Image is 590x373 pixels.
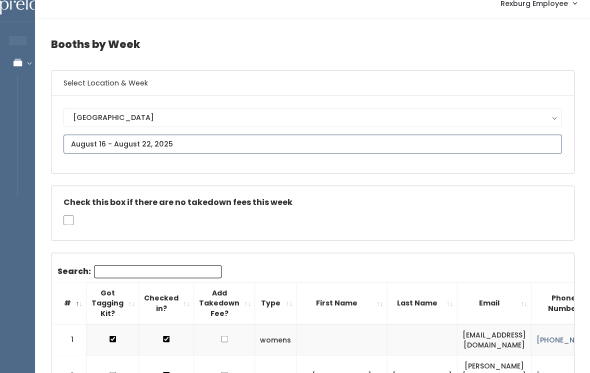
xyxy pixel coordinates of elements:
th: Email: activate to sort column ascending [457,282,531,323]
input: August 16 - August 22, 2025 [63,134,561,153]
h5: Check this box if there are no takedown fees this week [63,198,561,207]
th: Checked in?: activate to sort column ascending [139,282,194,323]
td: 1 [51,324,86,355]
td: [EMAIL_ADDRESS][DOMAIN_NAME] [457,324,531,355]
td: womens [255,324,296,355]
th: #: activate to sort column descending [51,282,86,323]
th: Add Takedown Fee?: activate to sort column ascending [194,282,255,323]
input: Search: [94,265,221,278]
th: Type: activate to sort column ascending [255,282,296,323]
th: Last Name: activate to sort column ascending [387,282,457,323]
h6: Select Location & Week [51,70,573,96]
h4: Booths by Week [51,30,574,58]
th: Got Tagging Kit?: activate to sort column ascending [86,282,139,323]
button: [GEOGRAPHIC_DATA] [63,108,561,127]
div: [GEOGRAPHIC_DATA] [73,112,552,123]
th: First Name: activate to sort column ascending [296,282,387,323]
label: Search: [57,265,221,278]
